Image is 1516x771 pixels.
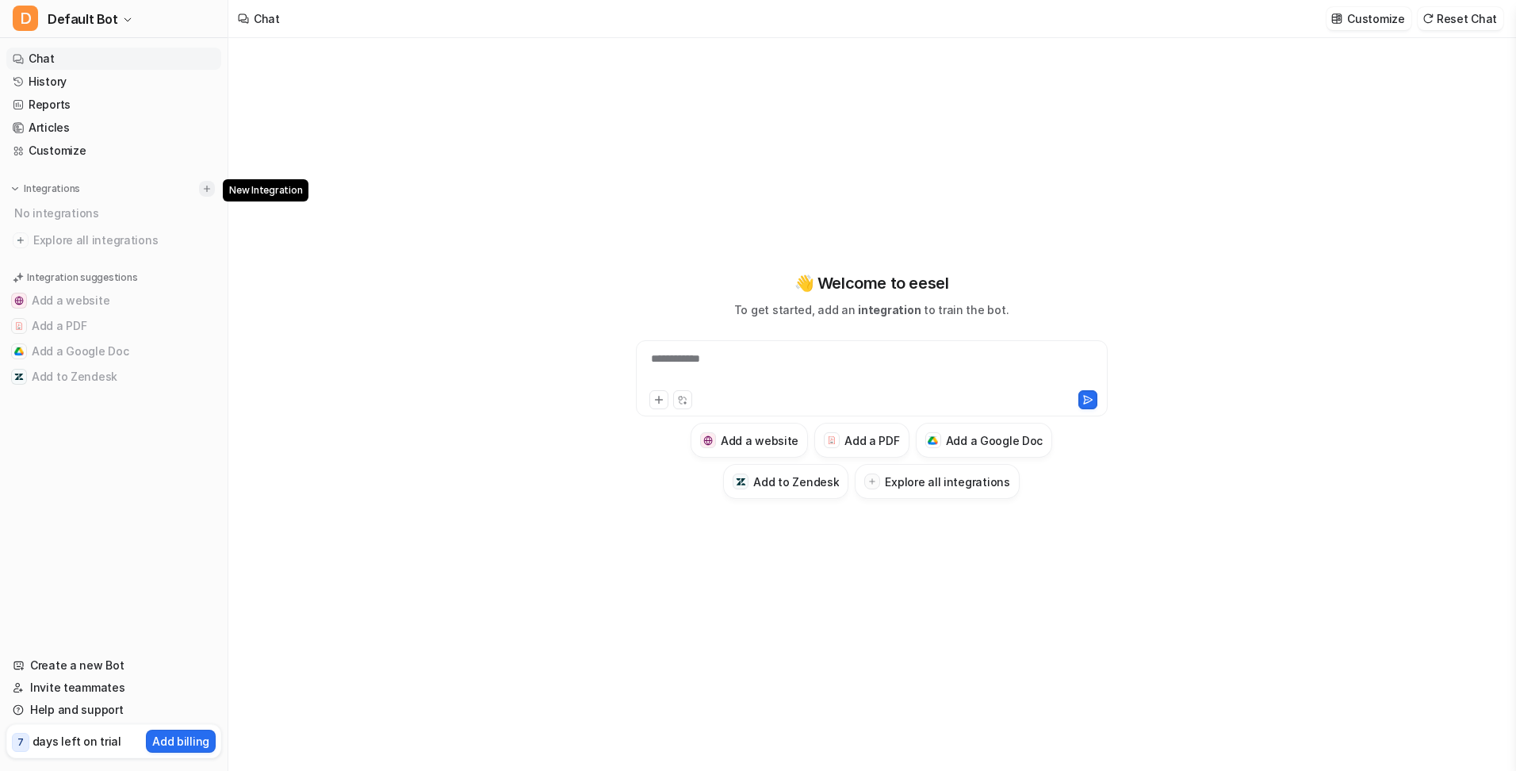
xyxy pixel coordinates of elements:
p: days left on trial [33,733,121,750]
a: History [6,71,221,93]
p: 👋 Welcome to eesel [794,271,949,295]
img: Add a PDF [827,435,837,445]
span: Default Bot [48,8,118,30]
img: Add a Google Doc [928,436,938,446]
a: Explore all integrations [6,229,221,251]
div: Chat [254,10,280,27]
h3: Explore all integrations [885,474,1009,490]
a: Create a new Bot [6,654,221,677]
p: 7 [17,735,24,750]
a: Chat [6,48,221,70]
img: reset [1422,13,1434,25]
img: Add to Zendesk [14,372,24,382]
p: Integrations [24,182,80,195]
button: Customize [1326,7,1411,30]
h3: Add a Google Doc [946,432,1043,449]
img: Add to Zendesk [736,477,746,487]
h3: Add to Zendesk [753,474,839,490]
button: Add a PDFAdd a PDF [6,313,221,339]
a: Articles [6,117,221,139]
a: Help and support [6,699,221,721]
a: Reports [6,94,221,116]
div: No integrations [10,200,221,226]
button: Add to ZendeskAdd to Zendesk [6,364,221,389]
img: menu_add.svg [201,183,212,194]
img: customize [1331,13,1342,25]
img: Add a Google Doc [14,347,24,356]
h3: Add a PDF [844,432,899,449]
button: Add a PDFAdd a PDF [814,423,909,458]
button: Add a Google DocAdd a Google Doc [6,339,221,364]
a: Invite teammates [6,677,221,699]
button: Explore all integrations [855,464,1019,499]
img: expand menu [10,183,21,194]
img: Add a website [703,435,714,446]
button: Reset Chat [1418,7,1503,30]
p: Integration suggestions [27,270,137,285]
h3: Add a website [721,432,798,449]
p: Add billing [152,733,209,750]
span: D [13,6,38,31]
p: To get started, add an to train the bot. [734,301,1009,318]
button: Add a websiteAdd a website [6,288,221,313]
span: Explore all integrations [33,228,215,253]
img: Add a website [14,296,24,305]
button: Add a Google DocAdd a Google Doc [916,423,1053,458]
p: Customize [1347,10,1404,27]
img: Add a PDF [14,321,24,331]
button: Add to ZendeskAdd to Zendesk [723,464,848,499]
img: explore all integrations [13,232,29,248]
button: Integrations [6,181,85,197]
span: New Integration [223,179,308,201]
button: Add billing [146,730,216,753]
span: integration [858,303,921,316]
button: Add a websiteAdd a website [691,423,808,458]
a: Customize [6,140,221,162]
